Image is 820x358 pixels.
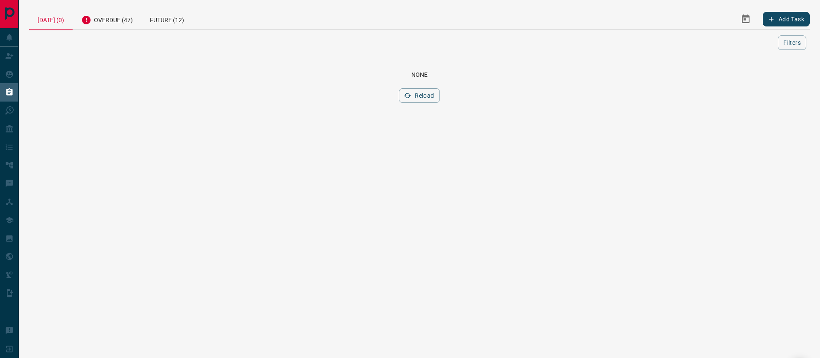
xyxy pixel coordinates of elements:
[73,9,141,29] div: Overdue (47)
[399,88,439,103] button: Reload
[39,71,799,78] div: None
[29,9,73,30] div: [DATE] (0)
[141,9,193,29] div: Future (12)
[763,12,810,26] button: Add Task
[735,9,756,29] button: Select Date Range
[778,35,806,50] button: Filters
